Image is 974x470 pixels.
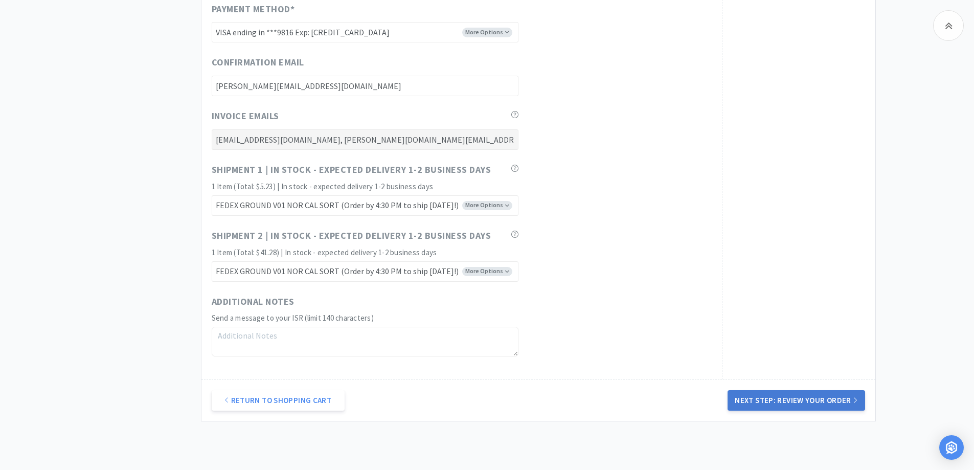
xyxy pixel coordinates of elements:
span: Send a message to your ISR (limit 140 characters) [212,313,374,323]
span: Invoice Emails [212,109,279,124]
span: Additional Notes [212,295,295,309]
span: 1 Item (Total: $41.28) | In stock - expected delivery 1-2 business days [212,248,437,257]
span: Shipment 1 | In stock - expected delivery 1-2 business days [212,163,491,177]
button: Next Step: Review Your Order [728,390,865,411]
div: Open Intercom Messenger [939,435,964,460]
input: Invoice Emails [212,129,518,150]
span: Payment Method * [212,2,295,17]
span: Shipment 2 | In stock - expected delivery 1-2 business days [212,229,491,243]
a: Return to Shopping Cart [212,390,345,411]
span: Confirmation Email [212,55,304,70]
input: Confirmation Email [212,76,518,96]
span: 1 Item (Total: $5.23) | In stock - expected delivery 1-2 business days [212,182,434,191]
